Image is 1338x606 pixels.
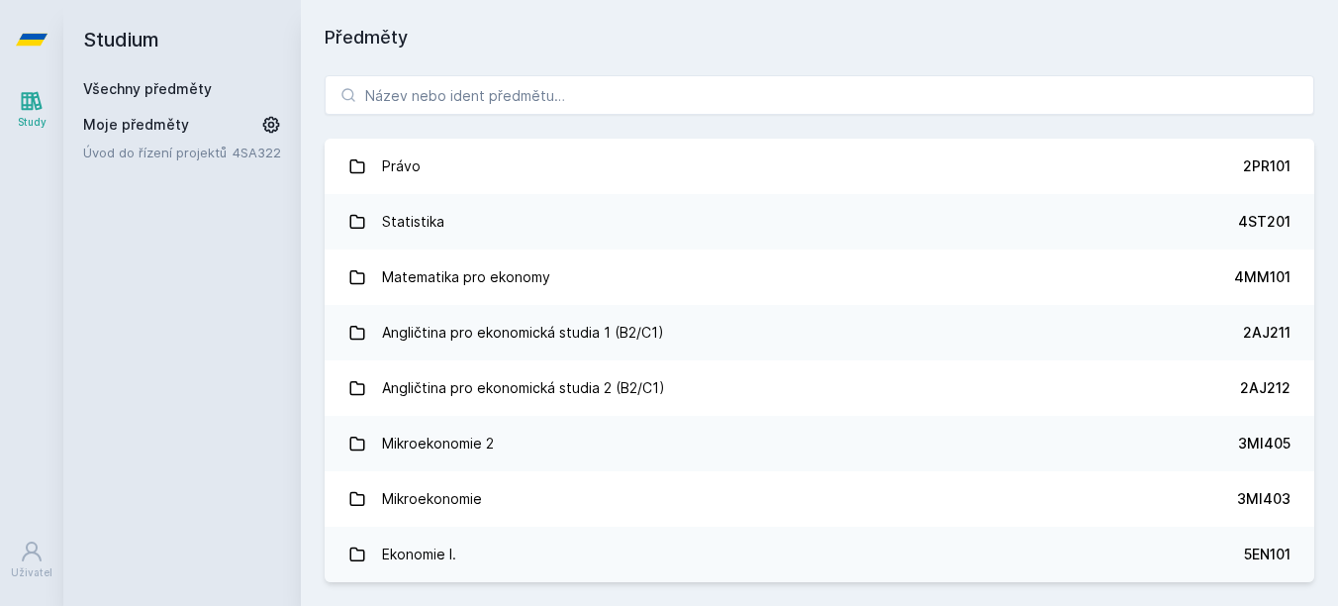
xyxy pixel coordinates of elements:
[1237,489,1290,509] div: 3MI403
[382,257,550,297] div: Matematika pro ekonomy
[1240,378,1290,398] div: 2AJ212
[382,424,494,463] div: Mikroekonomie 2
[1243,323,1290,343] div: 2AJ211
[382,202,444,242] div: Statistika
[1238,212,1290,232] div: 4ST201
[83,115,189,135] span: Moje předměty
[83,80,212,97] a: Všechny předměty
[83,143,233,162] a: Úvod do řízení projektů
[325,139,1314,194] a: Právo 2PR101
[1238,434,1290,454] div: 3MI405
[1244,545,1290,564] div: 5EN101
[18,115,47,130] div: Study
[1234,267,1290,287] div: 4MM101
[382,479,482,519] div: Mikroekonomie
[325,471,1314,527] a: Mikroekonomie 3MI403
[4,79,59,140] a: Study
[233,145,281,160] a: 4SA322
[325,305,1314,360] a: Angličtina pro ekonomická studia 1 (B2/C1) 2AJ211
[325,250,1314,305] a: Matematika pro ekonomy 4MM101
[382,313,664,353] div: Angličtina pro ekonomická studia 1 (B2/C1)
[1243,156,1290,176] div: 2PR101
[4,530,59,590] a: Uživatel
[325,75,1314,115] input: Název nebo ident předmětu…
[11,565,52,580] div: Uživatel
[382,535,456,574] div: Ekonomie I.
[325,360,1314,416] a: Angličtina pro ekonomická studia 2 (B2/C1) 2AJ212
[382,147,421,186] div: Právo
[325,416,1314,471] a: Mikroekonomie 2 3MI405
[325,527,1314,582] a: Ekonomie I. 5EN101
[325,24,1314,51] h1: Předměty
[382,368,665,408] div: Angličtina pro ekonomická studia 2 (B2/C1)
[325,194,1314,250] a: Statistika 4ST201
